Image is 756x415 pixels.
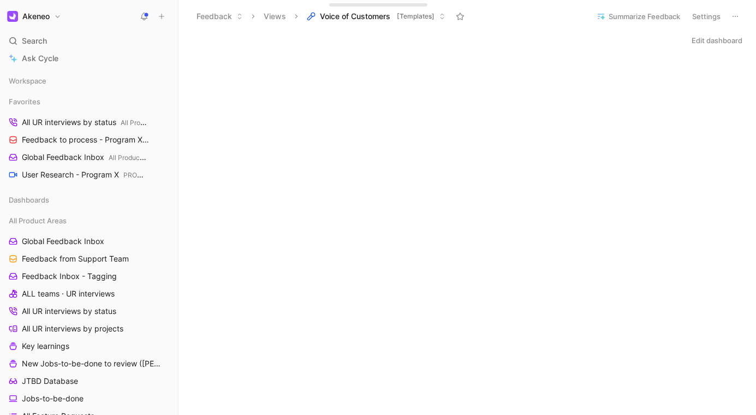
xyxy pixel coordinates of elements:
[4,212,174,229] div: All Product Areas
[22,134,151,146] span: Feedback to process - Program X
[4,268,174,284] a: Feedback Inbox - Tagging
[22,152,147,163] span: Global Feedback Inbox
[4,93,174,110] div: Favorites
[22,34,47,48] span: Search
[4,149,174,165] a: Global Feedback InboxAll Product Areas
[7,11,18,22] img: Akeneo
[687,9,725,24] button: Settings
[397,11,434,22] span: [Templates]
[22,236,104,247] span: Global Feedback Inbox
[302,8,450,25] button: Voice of Customers[Templates]
[4,73,174,89] div: Workspace
[4,355,174,372] a: New Jobs-to-be-done to review ([PERSON_NAME])
[192,8,248,25] button: Feedback
[22,52,58,65] span: Ask Cycle
[687,33,747,48] button: Edit dashboard
[22,341,69,352] span: Key learnings
[4,192,174,208] div: Dashboards
[121,118,173,127] span: All Product Areas
[22,271,117,282] span: Feedback Inbox - Tagging
[4,33,174,49] div: Search
[22,323,123,334] span: All UR interviews by projects
[4,167,174,183] a: User Research - Program XPROGRAM X
[4,132,174,148] a: Feedback to process - Program XPROGRAM X
[4,390,174,407] a: Jobs-to-be-done
[4,321,174,337] a: All UR interviews by projects
[22,288,115,299] span: ALL teams · UR interviews
[9,75,46,86] span: Workspace
[259,8,291,25] button: Views
[22,306,116,317] span: All UR interviews by status
[22,169,148,181] span: User Research - Program X
[9,194,49,205] span: Dashboards
[4,373,174,389] a: JTBD Database
[4,338,174,354] a: Key learnings
[4,251,174,267] a: Feedback from Support Team
[22,253,129,264] span: Feedback from Support Team
[4,286,174,302] a: ALL teams · UR interviews
[9,215,67,226] span: All Product Areas
[592,9,685,24] button: Summarize Feedback
[4,50,174,67] a: Ask Cycle
[4,114,174,131] a: All UR interviews by statusAll Product Areas
[22,11,50,21] h1: Akeneo
[9,96,40,107] span: Favorites
[22,393,84,404] span: Jobs-to-be-done
[4,192,174,211] div: Dashboards
[4,303,174,319] a: All UR interviews by status
[22,358,161,369] span: New Jobs-to-be-done to review ([PERSON_NAME])
[22,376,78,387] span: JTBD Database
[320,11,390,22] span: Voice of Customers
[4,9,64,24] button: AkeneoAkeneo
[123,171,163,179] span: PROGRAM X
[109,153,161,162] span: All Product Areas
[4,233,174,250] a: Global Feedback Inbox
[22,117,149,128] span: All UR interviews by status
